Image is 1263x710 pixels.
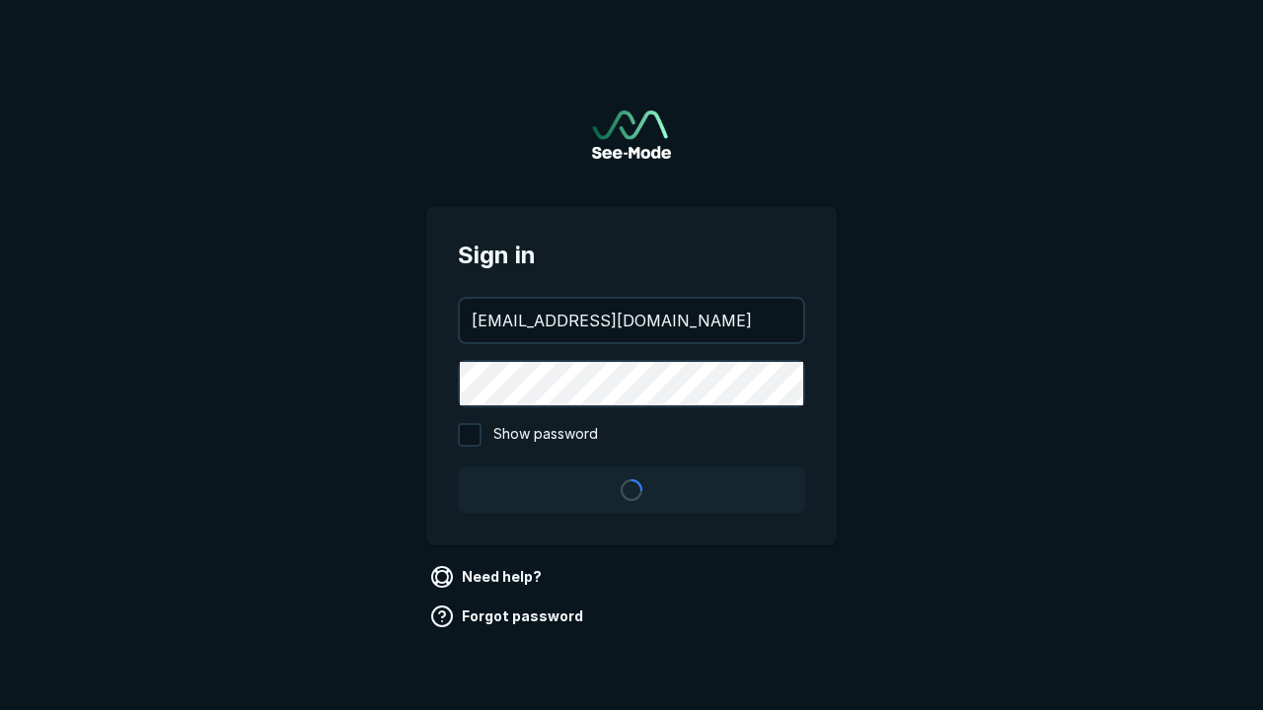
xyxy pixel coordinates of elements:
a: Go to sign in [592,110,671,159]
a: Need help? [426,561,550,593]
span: Show password [493,423,598,447]
span: Sign in [458,238,805,273]
img: See-Mode Logo [592,110,671,159]
input: your@email.com [460,299,803,342]
a: Forgot password [426,601,591,632]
